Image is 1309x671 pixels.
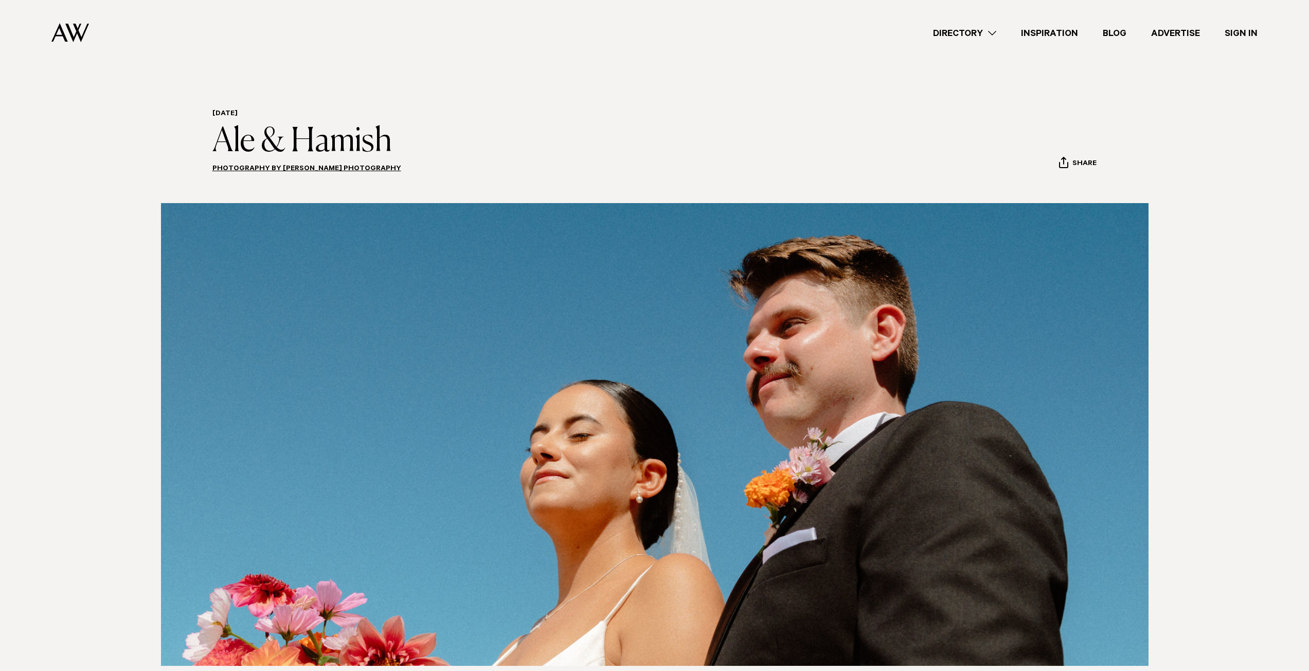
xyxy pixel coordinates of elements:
a: Blog [1090,26,1139,40]
a: Advertise [1139,26,1212,40]
a: Sign In [1212,26,1270,40]
button: Share [1059,156,1097,172]
h1: Ale & Hamish [212,123,401,160]
a: Directory [921,26,1009,40]
img: Auckland Weddings Logo [51,23,89,42]
h6: [DATE] [212,110,401,119]
img: Real Wedding | Ale & Hamish [161,203,1149,666]
a: Photography by [PERSON_NAME] Photography [212,165,401,173]
a: Inspiration [1009,26,1090,40]
span: Share [1072,159,1097,169]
